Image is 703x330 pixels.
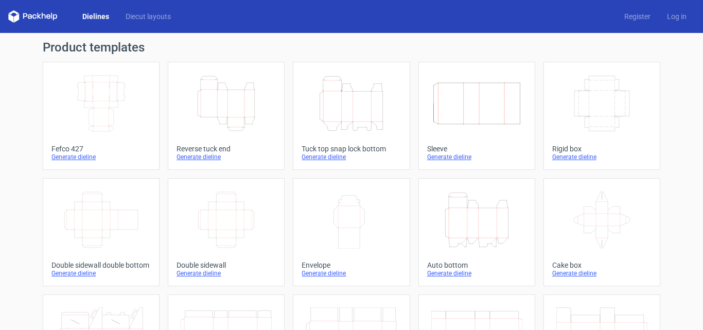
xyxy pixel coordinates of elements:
[177,261,276,269] div: Double sidewall
[43,62,160,170] a: Fefco 427Generate dieline
[177,269,276,277] div: Generate dieline
[51,153,151,161] div: Generate dieline
[302,261,401,269] div: Envelope
[418,62,535,170] a: SleeveGenerate dieline
[659,11,695,22] a: Log in
[552,153,652,161] div: Generate dieline
[552,145,652,153] div: Rigid box
[427,153,526,161] div: Generate dieline
[51,269,151,277] div: Generate dieline
[302,145,401,153] div: Tuck top snap lock bottom
[302,153,401,161] div: Generate dieline
[427,261,526,269] div: Auto bottom
[418,178,535,286] a: Auto bottomGenerate dieline
[552,261,652,269] div: Cake box
[302,269,401,277] div: Generate dieline
[43,41,660,54] h1: Product templates
[616,11,659,22] a: Register
[427,145,526,153] div: Sleeve
[293,178,410,286] a: EnvelopeGenerate dieline
[427,269,526,277] div: Generate dieline
[74,11,117,22] a: Dielines
[177,145,276,153] div: Reverse tuck end
[177,153,276,161] div: Generate dieline
[168,62,285,170] a: Reverse tuck endGenerate dieline
[43,178,160,286] a: Double sidewall double bottomGenerate dieline
[168,178,285,286] a: Double sidewallGenerate dieline
[552,269,652,277] div: Generate dieline
[543,62,660,170] a: Rigid boxGenerate dieline
[51,145,151,153] div: Fefco 427
[117,11,179,22] a: Diecut layouts
[543,178,660,286] a: Cake boxGenerate dieline
[293,62,410,170] a: Tuck top snap lock bottomGenerate dieline
[51,261,151,269] div: Double sidewall double bottom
